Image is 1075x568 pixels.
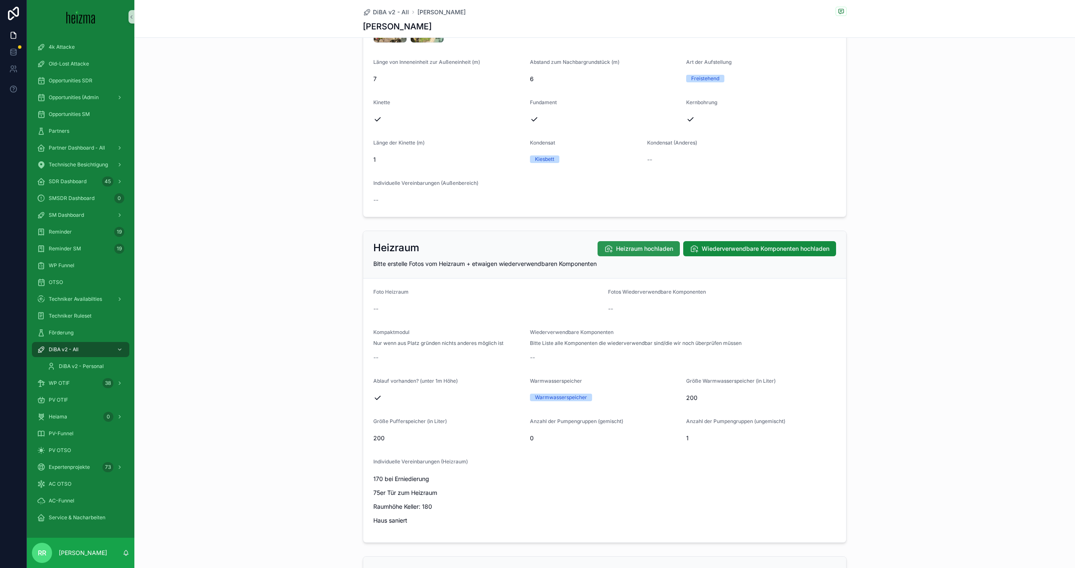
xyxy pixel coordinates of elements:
[598,241,680,256] button: Heizraum hochladen
[42,359,129,374] a: DiBA v2 - Personal
[27,34,134,536] div: scrollable content
[49,296,102,302] span: Techniker Availabilties
[103,412,113,422] div: 0
[32,409,129,424] a: Heiama0
[32,275,129,290] a: OTSO
[363,21,432,32] h1: [PERSON_NAME]
[32,376,129,391] a: WP OTIF38
[373,516,836,525] p: Haus saniert
[373,99,390,105] span: Kinette
[32,493,129,508] a: AC-Funnel
[49,178,87,185] span: SDR Dashboard
[114,193,124,203] div: 0
[32,308,129,323] a: Techniker Ruleset
[49,346,79,353] span: DiBA v2 - All
[373,180,478,186] span: Individuelle Vereinbarungen (Außenbereich)
[49,397,68,403] span: PV OTIF
[102,462,113,472] div: 73
[49,212,84,218] span: SM Dashboard
[530,329,614,335] span: Wiederverwendbare Komponenten
[59,363,104,370] span: DiBA v2 - Personal
[32,39,129,55] a: 4k Attacke
[114,244,124,254] div: 19
[530,59,619,65] span: Abstand zum Nachbargrundstück (m)
[32,174,129,189] a: SDR Dashboard45
[49,94,99,101] span: Opportunities (Admin
[530,340,742,347] span: Bitte Liste alle Komponenten die wiederverwendbar sind/die wir noch überprüfen müssen
[59,549,107,557] p: [PERSON_NAME]
[49,430,73,437] span: PV-Funnel
[373,59,480,65] span: Länge von Inneneinheit zur Außeneinheit (m)
[373,260,597,267] span: Bitte erstelle Fotos vom Heizraum + etwaigen wiederverwendbaren Komponenten
[49,497,74,504] span: AC-Funnel
[373,196,378,204] span: --
[32,342,129,357] a: DiBA v2 - All
[32,90,129,105] a: Opportunities (Admin
[363,8,409,16] a: DiBA v2 - All
[49,413,67,420] span: Heiama
[114,227,124,237] div: 19
[530,378,582,384] span: Warmwasserspeicher
[32,124,129,139] a: Partners
[647,155,652,164] span: --
[49,329,73,336] span: Förderung
[32,426,129,441] a: PV-Funnel
[373,329,409,335] span: Kompaktmodul
[691,75,719,82] div: Freistehend
[49,464,90,471] span: Expertenprojekte
[32,73,129,88] a: Opportunities SDR
[686,434,836,442] span: 1
[373,458,468,465] span: Individuelle Vereinbarungen (Heizraum)
[616,245,673,253] span: Heizraum hochladen
[373,418,447,424] span: Größe Pufferspeicher (in Liter)
[373,502,836,511] p: Raumhöhe Keller: 180
[32,443,129,458] a: PV OTSO
[373,139,425,146] span: Länge der Kinette (m)
[373,474,836,483] p: 170 bei Erniedierung
[32,510,129,525] a: Service & Nacharbeiten
[49,128,69,134] span: Partners
[373,378,458,384] span: Ablauf vorhanden? (unter 1m Höhe)
[49,313,92,319] span: Techniker Ruleset
[49,111,90,118] span: Opportunities SM
[608,289,706,295] span: Fotos Wiederverwendbare Komponenten
[32,208,129,223] a: SM Dashboard
[530,75,680,83] span: 6
[32,224,129,239] a: Reminder19
[49,44,75,50] span: 4k Attacke
[49,514,105,521] span: Service & Nacharbeiten
[49,195,94,202] span: SMSDR Dashboard
[38,548,46,558] span: RR
[530,434,680,442] span: 0
[49,229,72,235] span: Reminder
[373,289,409,295] span: Foto Heizraum
[608,305,613,313] span: --
[417,8,466,16] a: [PERSON_NAME]
[49,481,71,487] span: AC OTSO
[32,241,129,256] a: Reminder SM19
[32,292,129,307] a: Techniker Availabilties
[373,155,523,164] span: 1
[102,378,113,388] div: 38
[535,394,587,401] div: Warmwasserspeicher
[49,279,63,286] span: OTSO
[32,56,129,71] a: Old-Lost Attacke
[686,99,717,105] span: Kernbohrung
[49,77,92,84] span: Opportunities SDR
[49,245,81,252] span: Reminder SM
[373,340,503,347] span: Nur wenn aus Platz gründen nichts anderes möglich ist
[647,139,697,146] span: Kondensat (Anderes)
[686,418,785,424] span: Anzahl der Pumpengruppen (ungemischt)
[32,325,129,340] a: Förderung
[373,353,378,362] span: --
[32,476,129,492] a: AC OTSO
[49,161,108,168] span: Technische Besichtigung
[32,140,129,155] a: Partner Dashboard - All
[686,394,836,402] span: 200
[373,8,409,16] span: DiBA v2 - All
[373,75,523,83] span: 7
[683,241,836,256] button: Wiederverwendbare Komponenten hochladen
[49,60,89,67] span: Old-Lost Attacke
[686,378,776,384] span: Größe Warmwasserspeicher (in Liter)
